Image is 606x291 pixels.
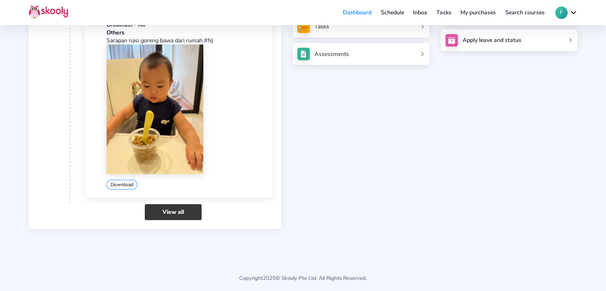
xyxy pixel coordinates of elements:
[37,6,70,203] div: 8:18
[263,274,276,282] span: 2025
[555,6,577,19] button: Fchevron down outline
[441,29,577,51] a: Apply leave and status
[338,7,376,18] a: Dashboard
[106,37,268,44] p: Sarapan nasi goreng bawa dari rumah.#Nj
[408,7,432,18] a: Inbox
[297,20,310,33] img: tasksForMpWeb.png
[29,5,68,19] img: Skooly
[297,20,425,33] a: Tasks
[314,23,329,30] div: Tasks
[501,7,549,18] a: Search courses
[432,7,456,18] a: Tasks
[106,180,137,189] button: Download
[376,7,409,18] a: Schedule
[106,29,268,37] div: Others
[145,204,202,220] a: View all
[462,36,521,44] div: Apply leave and status
[297,48,425,60] a: Assessments
[297,48,310,60] img: assessments.jpg
[314,50,349,58] div: Assessments
[106,44,203,174] img: 202412070841063750924647068475104802108682963943202510060118443794083050715212.jpg
[456,7,501,18] a: My purchases
[445,34,458,47] img: apply_leave.jpg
